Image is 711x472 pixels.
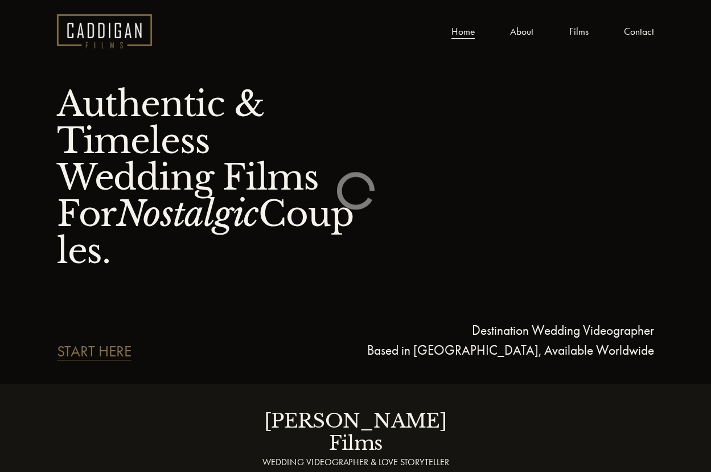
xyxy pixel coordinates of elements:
[57,14,152,48] img: Caddigan Films
[262,457,449,467] code: Wedding Videographer & Love Storyteller
[624,23,654,40] a: Contact
[57,344,131,360] a: START HERE
[57,86,356,269] h1: Authentic & Timeless Wedding Films For Couples.
[569,23,589,40] a: Films
[451,23,475,40] a: Home
[116,192,258,235] em: Nostalgic
[355,321,654,360] p: Destination Wedding Videographer Based in [GEOGRAPHIC_DATA], Available Worldwide
[510,23,533,40] a: About
[256,410,455,454] h3: [PERSON_NAME] Films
